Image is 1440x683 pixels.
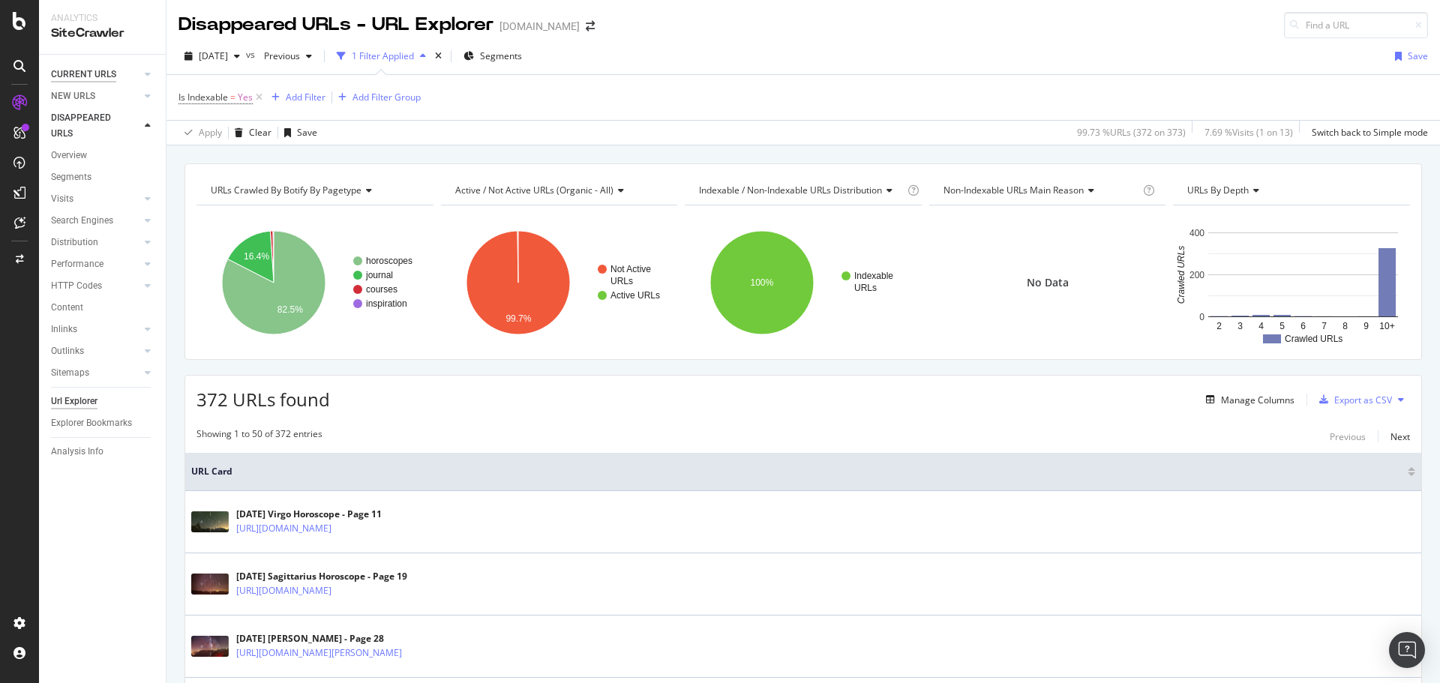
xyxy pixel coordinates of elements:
span: 2025 Sep. 19th [199,49,228,62]
span: Yes [238,87,253,108]
a: [URL][DOMAIN_NAME] [236,521,331,536]
div: times [432,49,445,64]
div: [DOMAIN_NAME] [499,19,580,34]
text: horoscopes [366,256,412,266]
button: Clear [229,121,271,145]
button: [DATE] [178,44,246,68]
div: Inlinks [51,322,77,337]
span: No Data [1027,275,1069,290]
text: 400 [1189,228,1204,238]
button: Next [1390,427,1410,445]
span: URLs Crawled By Botify By pagetype [211,184,361,196]
span: Non-Indexable URLs Main Reason [943,184,1084,196]
text: 5 [1280,321,1285,331]
div: Open Intercom Messenger [1389,632,1425,668]
div: HTTP Codes [51,278,102,294]
div: Sitemaps [51,365,89,381]
a: Segments [51,169,155,185]
text: 6 [1301,321,1306,331]
span: Previous [258,49,300,62]
span: URLs by Depth [1187,184,1249,196]
svg: A chart. [441,217,676,348]
a: Overview [51,148,155,163]
a: Content [51,300,155,316]
button: Add Filter [265,88,325,106]
a: Outlinks [51,343,140,359]
div: 7.69 % Visits ( 1 on 13 ) [1204,126,1293,139]
span: URL Card [191,465,1404,478]
a: Performance [51,256,140,272]
text: 16.4% [244,251,269,262]
div: Save [1408,49,1428,62]
a: HTTP Codes [51,278,140,294]
text: 100% [751,277,774,288]
span: 372 URLs found [196,387,330,412]
span: Active / Not Active URLs (organic - all) [455,184,613,196]
h4: URLs Crawled By Botify By pagetype [208,178,420,202]
text: 8 [1343,321,1348,331]
h4: Non-Indexable URLs Main Reason [940,178,1141,202]
text: Indexable [854,271,893,281]
text: URLs [854,283,877,293]
div: Overview [51,148,87,163]
button: Manage Columns [1200,391,1294,409]
a: Inlinks [51,322,140,337]
div: DISAPPEARED URLS [51,110,127,142]
div: SiteCrawler [51,25,154,42]
button: Switch back to Simple mode [1306,121,1428,145]
svg: A chart. [1173,217,1410,348]
a: Analysis Info [51,444,155,460]
text: 2 [1217,321,1222,331]
div: Manage Columns [1221,394,1294,406]
text: 4 [1259,321,1264,331]
img: main image [191,574,229,595]
div: Add Filter Group [352,91,421,103]
button: Save [278,121,317,145]
div: 99.73 % URLs ( 372 on 373 ) [1077,126,1186,139]
div: [DATE] Sagittarius Horoscope - Page 19 [236,570,407,583]
img: main image [191,636,229,657]
div: Url Explorer [51,394,97,409]
div: arrow-right-arrow-left [586,21,595,31]
a: Visits [51,191,140,207]
button: 1 Filter Applied [331,44,432,68]
a: Explorer Bookmarks [51,415,155,431]
button: Segments [457,44,528,68]
text: 99.7% [505,313,531,324]
a: CURRENT URLS [51,67,140,82]
div: Distribution [51,235,98,250]
text: Not Active [610,264,651,274]
div: [DATE] Virgo Horoscope - Page 11 [236,508,397,521]
text: Active URLs [610,290,660,301]
div: Disappeared URLs - URL Explorer [178,12,493,37]
div: Next [1390,430,1410,443]
div: CURRENT URLS [51,67,116,82]
text: 3 [1238,321,1243,331]
div: Performance [51,256,103,272]
span: Segments [480,49,522,62]
img: main image [191,511,229,532]
text: 82.5% [277,304,303,315]
a: Url Explorer [51,394,155,409]
div: NEW URLS [51,88,95,104]
text: courses [366,284,397,295]
span: Is Indexable [178,91,228,103]
div: Previous [1330,430,1366,443]
text: 9 [1364,321,1369,331]
button: Previous [258,44,318,68]
text: URLs [610,276,633,286]
div: Analysis Info [51,444,103,460]
div: Save [297,126,317,139]
svg: A chart. [685,217,919,348]
input: Find a URL [1284,12,1428,38]
button: Apply [178,121,222,145]
div: Apply [199,126,222,139]
div: Visits [51,191,73,207]
text: Crawled URLs [1177,246,1187,304]
div: Search Engines [51,213,113,229]
div: 1 Filter Applied [352,49,414,62]
span: vs [246,48,258,61]
text: Crawled URLs [1285,334,1342,344]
